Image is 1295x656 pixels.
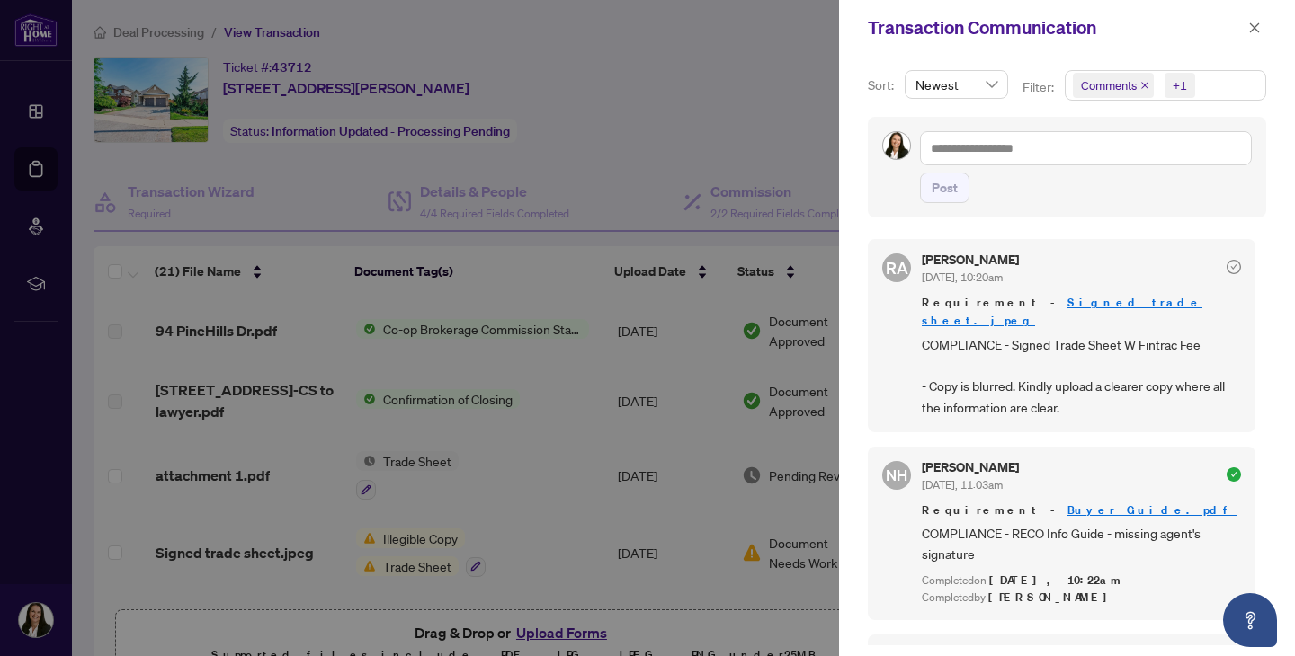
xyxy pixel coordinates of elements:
div: Transaction Communication [868,14,1243,41]
span: Newest [915,71,997,98]
span: Requirement - [922,501,1241,519]
span: RA [886,255,908,280]
a: Buyer Guide.pdf [1067,502,1237,518]
span: Comments [1073,73,1154,98]
span: [DATE], 11:03am [922,478,1003,492]
span: close [1248,22,1261,34]
div: Completed by [922,590,1241,607]
h5: [PERSON_NAME] [922,253,1019,266]
span: [DATE], 10:20am [922,270,1003,284]
span: Requirement - [922,294,1241,330]
span: COMPLIANCE - RECO Info Guide - missing agent's signature [922,523,1241,565]
span: check-circle [1227,467,1241,482]
span: [PERSON_NAME] [988,590,1117,605]
span: [DATE], 10:22am [989,572,1123,588]
div: +1 [1173,76,1187,94]
span: check-circle [1227,260,1241,274]
button: Post [920,173,969,203]
span: COMPLIANCE - Signed Trade Sheet W Fintrac Fee - Copy is blurred. Kindly upload a clearer copy whe... [922,334,1241,419]
span: Comments [1081,76,1137,94]
div: Completed on [922,572,1241,590]
button: Open asap [1223,593,1277,647]
img: Profile Icon [883,132,910,159]
span: close [1140,81,1149,90]
p: Sort: [868,75,898,95]
h5: [PERSON_NAME] [922,461,1019,474]
p: Filter: [1023,77,1057,97]
span: NH [886,464,907,487]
